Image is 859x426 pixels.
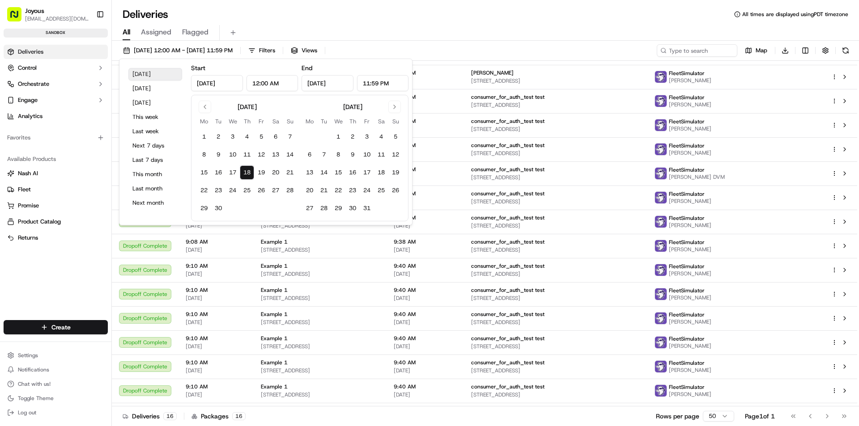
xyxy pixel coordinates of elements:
[657,44,737,57] input: Type to search
[471,343,640,350] span: [STREET_ADDRESS]
[186,238,247,245] span: 9:08 AM
[839,44,852,57] button: Refresh
[471,77,640,84] span: [STREET_ADDRESS]
[28,139,72,146] span: [PERSON_NAME]
[268,148,283,162] button: 13
[254,130,268,144] button: 5
[471,359,544,366] span: consumer_for_auth_test test
[9,130,23,144] img: Brigitte Vinadas
[18,409,36,416] span: Log out
[374,117,388,126] th: Saturday
[74,139,77,146] span: •
[211,148,225,162] button: 9
[283,130,297,144] button: 7
[9,36,163,50] p: Welcome 👋
[9,201,16,208] div: 📗
[40,94,123,101] div: We're available if you need us!
[471,238,544,245] span: consumer_for_auth_test test
[345,130,360,144] button: 2
[394,93,457,101] span: 9:36 AM
[343,102,362,111] div: [DATE]
[471,198,640,205] span: [STREET_ADDRESS]
[186,262,247,270] span: 9:10 AM
[345,183,360,198] button: 23
[471,311,544,318] span: consumer_for_auth_test test
[283,117,297,126] th: Sunday
[331,130,345,144] button: 1
[669,198,711,205] span: [PERSON_NAME]
[18,218,61,226] span: Product Catalog
[4,392,108,405] button: Toggle Theme
[655,119,667,131] img: FleetSimulator.png
[283,148,297,162] button: 14
[302,201,317,215] button: 27
[40,85,147,94] div: Start new chat
[471,287,544,294] span: consumer_for_auth_test test
[357,75,409,91] input: Time
[360,148,374,162] button: 10
[119,44,237,57] button: [DATE] 12:00 AM - [DATE] 11:59 PM
[655,240,667,252] img: FleetSimulator.png
[139,114,163,125] button: See all
[669,287,705,294] span: FleetSimulator
[374,165,388,180] button: 18
[74,163,77,170] span: •
[197,165,211,180] button: 15
[225,130,240,144] button: 3
[394,166,457,173] span: 9:37 AM
[742,11,848,18] span: All times are displayed using PDT timezone
[261,246,379,253] span: [STREET_ADDRESS]
[394,190,457,197] span: 9:37 AM
[394,198,457,205] span: [DATE]
[89,222,108,228] span: Pylon
[669,149,711,156] span: [PERSON_NAME]
[471,335,544,342] span: consumer_for_auth_test test
[283,165,297,180] button: 21
[317,165,331,180] button: 14
[261,222,379,229] span: [STREET_ADDRESS]
[85,200,144,209] span: API Documentation
[394,319,457,326] span: [DATE]
[186,335,247,342] span: 9:10 AM
[261,343,379,350] span: [STREET_ADDRESS]
[128,139,182,152] button: Next 7 days
[18,202,39,210] span: Promise
[254,148,268,162] button: 12
[186,287,247,294] span: 9:10 AM
[4,4,93,25] button: Joyous[EMAIL_ADDRESS][DOMAIN_NAME]
[669,246,711,253] span: [PERSON_NAME]
[25,6,44,15] button: Joyous
[669,94,705,101] span: FleetSimulator
[5,196,72,212] a: 📗Knowledge Base
[669,335,705,342] span: FleetSimulator
[4,45,108,59] a: Deliveries
[225,183,240,198] button: 24
[669,215,705,222] span: FleetSimulator
[25,15,89,22] button: [EMAIL_ADDRESS][DOMAIN_NAME]
[240,183,254,198] button: 25
[394,270,457,278] span: [DATE]
[72,196,147,212] a: 💻API Documentation
[360,201,374,215] button: 31
[345,165,360,180] button: 16
[9,116,60,123] div: Past conversations
[655,168,667,179] img: FleetSimulator.png
[18,395,54,402] span: Toggle Theme
[669,190,705,198] span: FleetSimulator
[261,262,288,270] span: Example 1
[182,27,208,38] span: Flagged
[191,75,243,91] input: Date
[331,165,345,180] button: 15
[471,126,640,133] span: [STREET_ADDRESS]
[669,70,705,77] span: FleetSimulator
[394,214,457,221] span: 9:37 AM
[669,222,711,229] span: [PERSON_NAME]
[360,130,374,144] button: 3
[128,111,182,123] button: This week
[186,311,247,318] span: 9:10 AM
[283,183,297,198] button: 28
[394,101,457,109] span: [DATE]
[268,130,283,144] button: 6
[471,246,640,253] span: [STREET_ADDRESS]
[4,152,108,166] div: Available Products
